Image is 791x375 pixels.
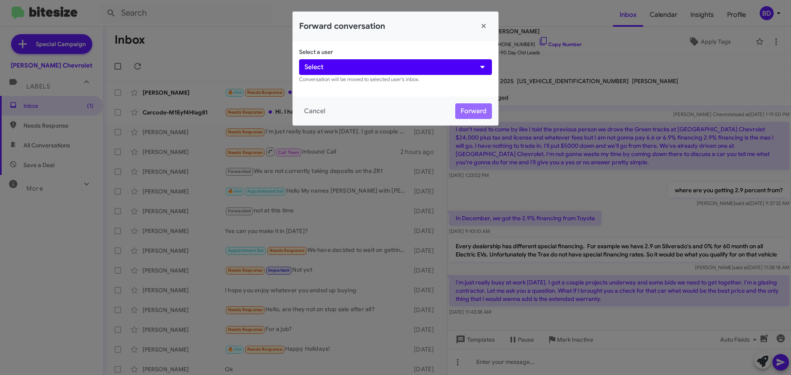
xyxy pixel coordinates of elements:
button: Select [299,59,492,75]
button: Cancel [299,104,330,119]
button: Close [475,18,492,35]
small: Conversation will be moved to selected user's inbox. [299,76,419,83]
p: Select a user [299,48,492,56]
span: Select [304,62,323,72]
button: Forward [455,103,492,119]
h2: Forward conversation [299,20,385,33]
